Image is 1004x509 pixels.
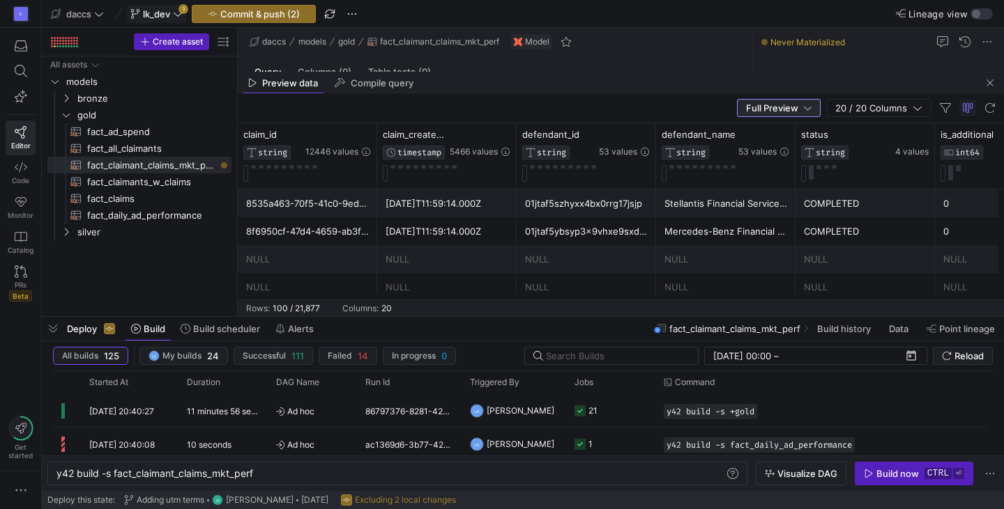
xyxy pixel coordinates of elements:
[756,462,846,485] button: Visualize DAG
[193,323,260,334] span: Build scheduler
[143,8,170,19] span: lk_dev
[47,140,231,157] div: Press SPACE to select this row.
[487,394,554,427] span: [PERSON_NAME]
[8,443,33,460] span: Get started
[149,350,160,361] div: LK
[47,123,231,140] a: fact_ad_spend​​​​​​​​​​
[62,351,98,361] span: All builds
[804,246,927,273] div: NULL
[226,495,294,505] span: [PERSON_NAME]
[50,60,87,70] div: All assets
[66,8,91,19] span: daccs
[337,491,459,509] button: Excluding 2 local changes
[770,37,845,47] span: Never Materialized
[835,102,913,113] span: 20 / 20 Columns
[817,323,871,334] span: Build history
[338,37,355,47] span: gold
[47,5,107,23] button: daccs
[291,350,304,361] span: 111
[139,347,228,365] button: LKMy builds24
[588,394,598,427] div: 21
[8,246,33,254] span: Catalog
[89,439,155,450] span: [DATE] 20:40:08
[262,79,318,88] span: Preview data
[368,68,431,77] span: Table tests
[470,437,484,451] div: LK
[137,495,204,505] span: Adding utm terms
[6,155,36,190] a: Code
[6,2,36,26] a: D
[328,351,352,361] span: Failed
[243,129,277,140] span: claim_id
[47,157,231,173] a: fact_claimant_claims_mkt_perf​​​​​​​​​​
[47,90,231,107] div: Press SPACE to select this row.
[525,190,648,217] div: 01jtaf5szhyxx4bx0rrg17jsjp
[782,350,873,361] input: End datetime
[383,129,447,140] span: claim_created_at
[738,147,777,157] span: 53 values
[811,317,880,340] button: Build history
[301,495,328,505] span: [DATE]
[588,428,593,460] div: 1
[397,148,441,157] span: TIMESTAMP
[804,274,927,301] div: NULL
[6,190,36,225] a: Monitor
[47,173,231,190] div: Press SPACE to select this row.
[525,246,648,273] div: NULL
[470,404,484,418] div: LK
[47,157,231,173] div: Press SPACE to select this row.
[67,323,97,334] span: Deploy
[855,462,973,485] button: Build nowctrl⏎
[358,350,368,361] span: 14
[187,406,275,416] y42-duration: 11 minutes 56 seconds
[546,350,687,361] input: Search Builds
[47,190,231,207] div: Press SPACE to select this row.
[77,107,229,123] span: gold
[104,350,119,361] span: 125
[941,129,994,140] span: is_additional
[15,281,26,289] span: PRs
[87,207,215,224] span: fact_daily_ad_performance​​​​​​​​​​
[87,191,215,207] span: fact_claims​​​​​​​​​​
[246,190,369,217] div: 8535a463-70f5-41c0-9edf-cbabe874d216
[933,347,993,365] button: Reload
[47,56,231,73] div: Press SPACE to select this row.
[47,207,231,224] div: Press SPACE to select this row.
[47,190,231,207] a: fact_claims​​​​​​​​​​
[14,7,28,21] div: D
[134,33,209,50] button: Create asset
[664,246,787,273] div: NULL
[667,440,852,450] span: y42 build -s fact_daily_ad_performance
[9,290,32,302] span: Beta
[883,317,918,340] button: Data
[47,123,231,140] div: Press SPACE to select this row.
[144,323,165,334] span: Build
[675,377,715,387] span: Command
[87,174,215,190] span: fact_claimants_w_claims​​​​​​​​​​
[298,37,326,47] span: models
[220,8,300,19] span: Commit & push (2)
[305,147,358,157] span: 12446 values
[804,218,927,245] div: COMPLETED
[514,38,522,46] img: undefined
[357,428,462,460] div: ac1369d6-3b77-425d-b935-d49b9d6206b2
[47,140,231,157] a: fact_all_claimants​​​​​​​​​​
[246,304,270,313] div: Rows:
[676,148,706,157] span: STRING
[269,317,320,340] button: Alerts
[77,91,229,107] span: bronze
[246,274,369,301] div: NULL
[174,317,266,340] button: Build scheduler
[66,74,229,90] span: models
[889,323,908,334] span: Data
[192,5,316,23] button: Commit & push (2)
[450,147,498,157] span: 5466 values
[895,147,929,157] span: 4 values
[386,274,508,301] div: NULL
[262,37,286,47] span: daccs
[355,495,456,505] span: Excluding 2 local changes
[774,350,779,361] span: –
[295,33,330,50] button: models
[47,495,115,505] span: Deploy this state:
[920,317,1001,340] button: Point lineage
